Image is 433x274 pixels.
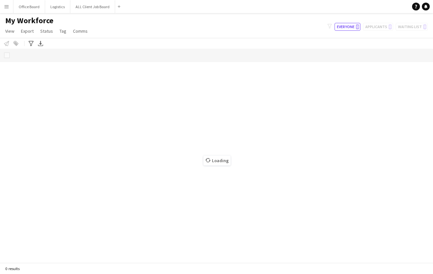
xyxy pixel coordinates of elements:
button: Office Board [13,0,45,13]
a: Export [18,27,36,35]
app-action-btn: Advanced filters [27,40,35,47]
span: View [5,28,14,34]
span: Loading [203,156,231,165]
app-action-btn: Export XLSX [37,40,44,47]
a: Status [38,27,56,35]
a: Tag [57,27,69,35]
a: View [3,27,17,35]
button: ALL Client Job Board [70,0,115,13]
span: Tag [60,28,66,34]
span: 0 [356,24,359,29]
span: Status [40,28,53,34]
button: Everyone0 [335,23,360,31]
span: Export [21,28,34,34]
span: Comms [73,28,88,34]
button: Logistics [45,0,70,13]
span: My Workforce [5,16,53,26]
a: Comms [70,27,90,35]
